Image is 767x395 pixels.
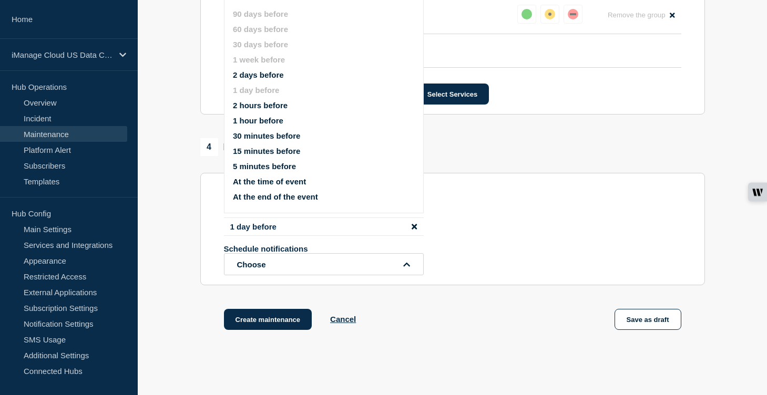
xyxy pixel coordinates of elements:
button: 30 minutes before [233,131,300,140]
div: down [568,9,578,19]
button: 1 week before [233,55,285,64]
button: Cancel [330,315,356,324]
li: 1 day before [224,217,424,236]
span: 4 [200,138,218,156]
button: Select Services [416,84,489,105]
button: Save as draft [615,309,681,330]
button: disable notification 1 day before [412,222,417,231]
button: 60 days before [233,25,288,34]
button: up [517,5,536,24]
button: open dropdown [224,253,424,275]
div: up [521,9,532,19]
button: At the time of event [233,177,306,186]
button: down [564,5,582,24]
button: 30 days before [233,40,288,49]
button: 1 day before [233,86,279,95]
div: Notifications [200,138,281,156]
button: At the end of the event [233,192,318,201]
button: 2 days before [233,70,284,79]
button: 2 hours before [233,101,288,110]
button: 1 hour before [233,116,283,125]
button: Create maintenance [224,309,312,330]
button: 15 minutes before [233,147,300,155]
p: iManage Cloud US Data Center [12,50,113,59]
span: Remove the group [608,11,666,19]
button: affected [540,5,559,24]
button: 90 days before [233,9,288,18]
button: Remove the group [601,5,681,25]
p: Schedule notifications [224,244,392,253]
div: affected [545,9,555,19]
button: 5 minutes before [233,162,296,171]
